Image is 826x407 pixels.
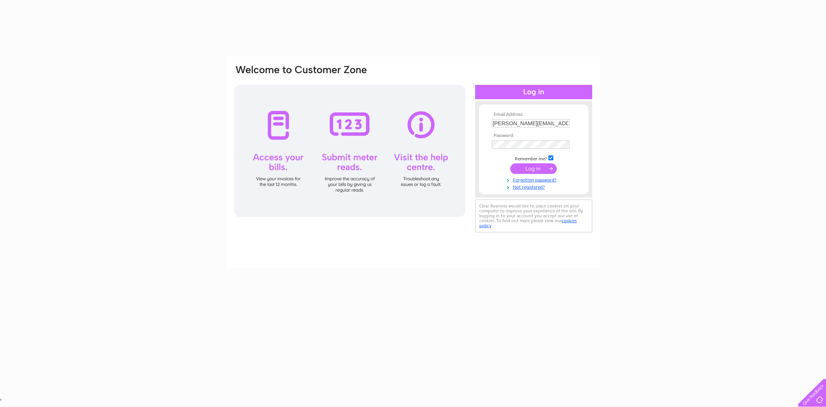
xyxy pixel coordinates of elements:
[490,112,577,117] th: Email Address:
[492,176,577,183] a: Forgotten password?
[510,163,557,174] input: Submit
[479,218,577,228] a: cookies policy
[490,154,577,162] td: Remember me?
[475,200,592,232] div: Clear Business would like to place cookies on your computer to improve your experience of the sit...
[492,183,577,190] a: Not registered?
[490,133,577,138] th: Password:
